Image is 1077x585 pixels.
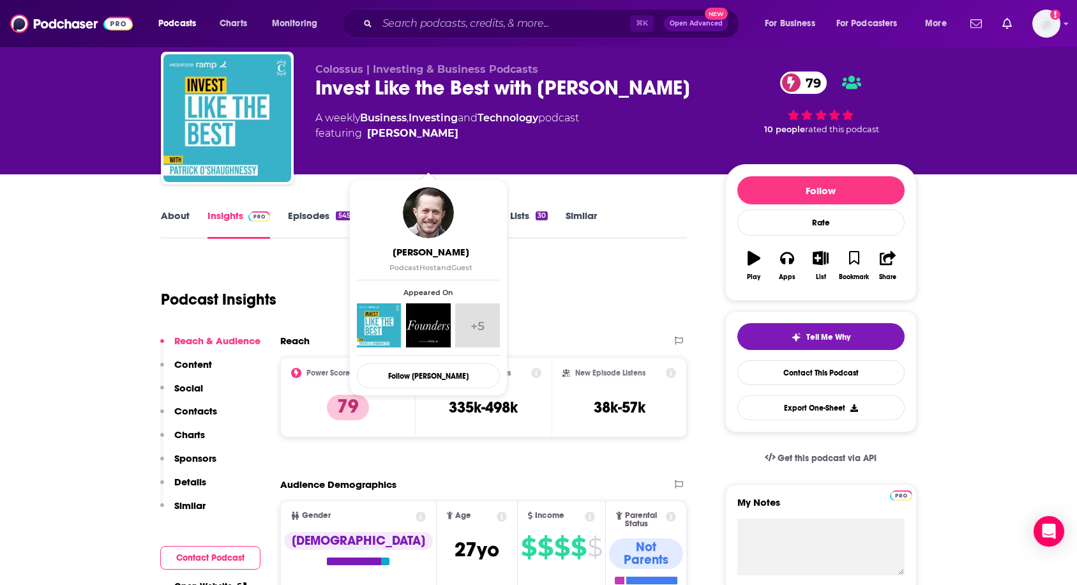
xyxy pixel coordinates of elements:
[158,15,196,33] span: Podcasts
[174,499,206,512] p: Similar
[737,176,905,204] button: Follow
[160,382,203,406] button: Social
[280,335,310,347] h2: Reach
[354,9,751,38] div: Search podcasts, credits, & more...
[174,452,216,464] p: Sponsors
[163,54,291,182] img: Invest Like the Best with Patrick O'Shaughnessy
[890,489,912,501] a: Pro website
[174,405,217,417] p: Contacts
[160,358,212,382] button: Content
[521,537,536,558] span: $
[725,63,917,142] div: 79 10 peoplerated this podcast
[828,13,916,34] button: open menu
[764,125,805,134] span: 10 people
[747,273,760,281] div: Play
[174,429,205,441] p: Charts
[409,112,458,124] a: Investing
[997,13,1017,34] a: Show notifications dropdown
[571,537,586,558] span: $
[403,187,454,238] a: Patrick O'Shaughnessy
[160,429,205,452] button: Charts
[625,512,664,528] span: Parental Status
[538,537,553,558] span: $
[670,20,723,27] span: Open Advanced
[1050,10,1060,20] svg: Add a profile image
[925,15,947,33] span: More
[160,405,217,429] button: Contacts
[315,63,538,75] span: Colossus | Investing & Business Podcasts
[791,332,801,342] img: tell me why sparkle
[1032,10,1060,38] img: User Profile
[284,532,433,550] div: [DEMOGRAPHIC_DATA]
[806,332,850,342] span: Tell Me Why
[780,72,827,94] a: 79
[594,398,645,417] h3: 38k-57k
[455,512,471,520] span: Age
[916,13,963,34] button: open menu
[272,15,317,33] span: Monitoring
[737,243,771,289] button: Play
[360,112,407,124] a: Business
[357,303,401,347] img: Invest Like the Best with Patrick O'Shaughnessy
[336,211,352,220] div: 545
[280,478,396,490] h2: Audience Demographics
[161,209,190,239] a: About
[359,246,502,272] a: [PERSON_NAME]PodcastHostandGuest
[161,290,276,309] h1: Podcast Insights
[510,209,548,239] a: Lists30
[377,13,630,34] input: Search podcasts, credits, & more...
[755,443,887,474] a: Get this podcast via API
[804,243,837,289] button: List
[263,13,334,34] button: open menu
[315,126,579,141] span: featuring
[10,11,133,36] img: Podchaser - Follow, Share and Rate Podcasts
[737,323,905,350] button: tell me why sparkleTell Me Why
[575,368,645,377] h2: New Episode Listens
[174,382,203,394] p: Social
[836,15,898,33] span: For Podcasters
[174,476,206,488] p: Details
[455,303,499,347] a: +5
[315,110,579,141] div: A weekly podcast
[1034,516,1064,547] div: Open Intercom Messenger
[664,16,728,31] button: Open AdvancedNew
[248,211,271,222] img: Podchaser Pro
[554,537,569,558] span: $
[838,243,871,289] button: Bookmark
[765,15,815,33] span: For Business
[160,335,260,358] button: Reach & Audience
[630,15,654,32] span: ⌘ K
[406,303,450,347] img: Founders
[359,246,502,258] span: [PERSON_NAME]
[160,546,260,570] button: Contact Podcast
[327,395,369,420] p: 79
[771,243,804,289] button: Apps
[174,358,212,370] p: Content
[737,209,905,236] div: Rate
[839,273,869,281] div: Bookmark
[536,211,548,220] div: 30
[437,263,451,272] span: and
[779,273,795,281] div: Apps
[478,112,538,124] a: Technology
[407,112,409,124] span: ,
[302,512,331,520] span: Gender
[220,15,247,33] span: Charts
[149,13,213,34] button: open menu
[449,398,518,417] h3: 335k-498k
[609,538,683,569] div: Not Parents
[805,125,879,134] span: rated this podcast
[288,209,352,239] a: Episodes545
[965,13,987,34] a: Show notifications dropdown
[160,476,206,499] button: Details
[566,209,597,239] a: Similar
[737,395,905,420] button: Export One-Sheet
[1032,10,1060,38] button: Show profile menu
[211,13,255,34] a: Charts
[737,496,905,519] label: My Notes
[535,512,564,520] span: Income
[160,499,206,523] button: Similar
